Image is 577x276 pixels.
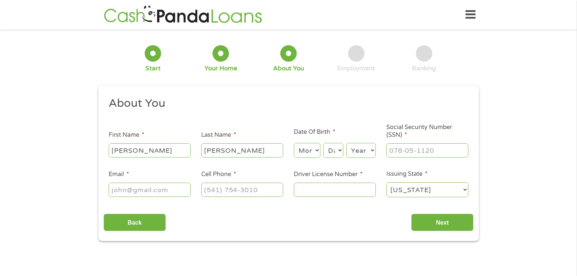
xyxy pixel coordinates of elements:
label: Driver License Number [294,171,363,178]
input: John [109,143,191,157]
h2: About You [109,96,463,111]
input: Back [104,214,166,232]
div: Start [145,65,161,73]
label: First Name [109,131,144,139]
input: john@gmail.com [109,183,191,197]
input: Next [411,214,473,232]
label: Last Name [201,131,236,139]
label: Email [109,171,129,178]
label: Date Of Birth [294,128,335,136]
input: (541) 754-3010 [201,183,283,197]
input: Smith [201,143,283,157]
div: Employment [337,65,375,73]
label: Social Security Number (SSN) [386,124,468,139]
div: Banking [412,65,436,73]
div: About You [273,65,304,73]
img: GetLoanNow Logo [102,4,264,25]
label: Issuing State [386,170,428,178]
input: 078-05-1120 [386,143,468,157]
div: Your Home [204,65,237,73]
label: Cell Phone [201,171,236,178]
